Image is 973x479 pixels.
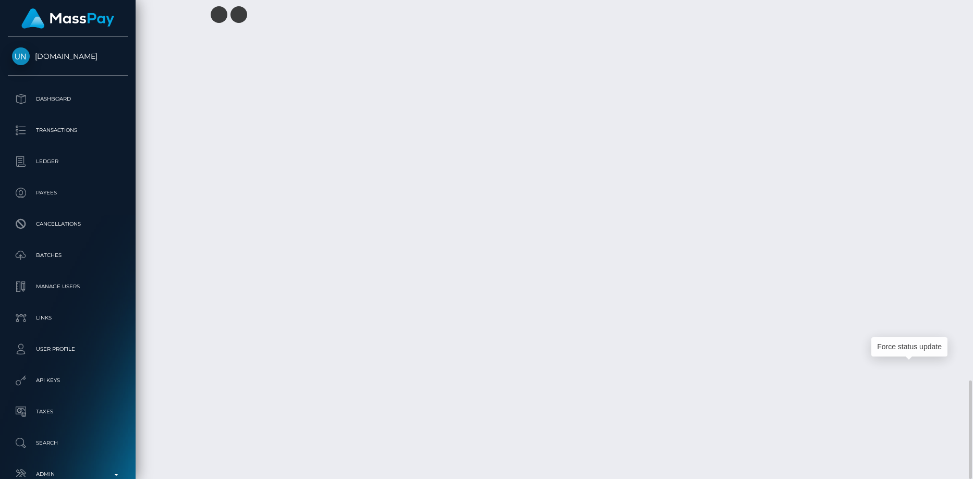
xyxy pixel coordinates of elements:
a: Dashboard [8,86,128,112]
img: MassPay Logo [21,8,114,29]
a: User Profile [8,336,128,362]
a: Taxes [8,399,128,425]
p: Ledger [12,154,124,169]
p: Search [12,435,124,451]
img: Unlockt.me [12,47,30,65]
p: Taxes [12,404,124,420]
a: Transactions [8,117,128,143]
p: Transactions [12,122,124,138]
p: Dashboard [12,91,124,107]
p: API Keys [12,373,124,388]
a: API Keys [8,367,128,394]
a: Batches [8,242,128,268]
p: Links [12,310,124,326]
p: Payees [12,185,124,201]
div: Force status update [871,337,947,357]
p: Cancellations [12,216,124,232]
p: User Profile [12,341,124,357]
a: Manage Users [8,274,128,300]
a: Cancellations [8,211,128,237]
p: Manage Users [12,279,124,294]
a: Links [8,305,128,331]
span: [DOMAIN_NAME] [8,52,128,61]
p: Batches [12,248,124,263]
a: Search [8,430,128,456]
a: Ledger [8,149,128,175]
a: Payees [8,180,128,206]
